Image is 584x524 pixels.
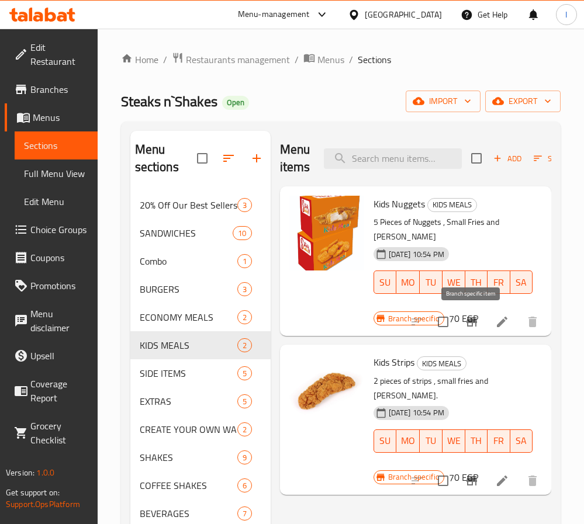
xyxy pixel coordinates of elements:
[383,471,444,483] span: Branch specific
[384,249,449,260] span: [DATE] 10:54 PM
[30,349,88,363] span: Upsell
[5,272,98,300] a: Promotions
[495,474,509,488] a: Edit menu item
[519,467,547,495] button: delete
[565,8,567,21] span: I
[30,40,88,68] span: Edit Restaurant
[401,432,415,449] span: MO
[295,53,299,67] li: /
[534,152,566,165] span: Sort
[384,407,449,418] span: [DATE] 10:54 PM
[289,196,364,270] img: Kids Nuggets
[5,370,98,412] a: Coverage Report
[190,146,215,171] span: Select all sections
[510,429,533,453] button: SA
[470,274,483,291] span: TH
[140,254,237,268] span: Combo
[233,228,251,239] span: 10
[140,394,237,408] span: EXTRAS
[130,443,271,471] div: SHAKES9
[374,270,396,294] button: SU
[140,450,237,464] span: SHAKES
[464,146,489,171] span: Select section
[30,419,88,447] span: Grocery Checklist
[130,331,271,359] div: KIDS MEALS2
[238,480,251,491] span: 6
[420,429,442,453] button: TU
[519,308,547,336] button: delete
[237,338,252,352] div: items
[492,274,505,291] span: FR
[424,432,437,449] span: TU
[303,52,344,67] a: Menus
[130,359,271,387] div: SIDE ITEMS5
[443,270,465,294] button: WE
[237,506,252,520] div: items
[443,429,465,453] button: WE
[280,141,310,176] h2: Menu items
[130,303,271,331] div: ECONOMY MEALS2
[6,465,34,480] span: Version:
[238,284,251,295] span: 3
[140,338,237,352] span: KIDS MEALS
[238,312,251,323] span: 2
[458,308,486,336] button: Branch-specific-item
[140,226,233,240] span: SANDWICHES
[470,432,483,449] span: TH
[5,300,98,342] a: Menu disclaimer
[431,310,455,334] span: Select to update
[415,94,471,109] span: import
[15,159,98,188] a: Full Menu View
[238,256,251,267] span: 1
[140,478,237,492] span: COFFEE SHAKES
[140,366,237,380] span: SIDE ITEMS
[33,110,88,124] span: Menus
[237,450,252,464] div: items
[140,506,237,520] div: BEVERAGES
[358,53,391,67] span: Sections
[6,497,80,512] a: Support.OpsPlatform
[396,270,420,294] button: MO
[238,508,251,519] span: 7
[488,429,510,453] button: FR
[237,282,252,296] div: items
[163,53,167,67] li: /
[36,465,54,480] span: 1.0.0
[237,478,252,492] div: items
[215,144,243,172] span: Sort sections
[495,315,509,329] a: Edit menu item
[238,424,251,435] span: 2
[365,8,442,21] div: [GEOGRAPHIC_DATA]
[495,94,551,109] span: export
[130,219,271,247] div: SANDWICHES10
[489,150,526,168] button: Add
[140,310,237,324] div: ECONOMY MEALS
[140,282,237,296] span: BURGERS
[140,198,237,212] span: 20% Off Our Best Sellers
[6,485,60,500] span: Get support on:
[238,8,310,22] div: Menu-management
[222,96,249,110] div: Open
[531,150,569,168] button: Sort
[526,150,573,168] span: Sort items
[30,377,88,405] span: Coverage Report
[24,166,88,181] span: Full Menu View
[406,91,481,112] button: import
[515,274,528,291] span: SA
[5,412,98,454] a: Grocery Checklist
[447,274,461,291] span: WE
[237,394,252,408] div: items
[135,141,197,176] h2: Menu sections
[30,307,88,335] span: Menu disclaimer
[222,98,249,107] span: Open
[447,432,461,449] span: WE
[492,152,523,165] span: Add
[24,195,88,209] span: Edit Menu
[510,270,533,294] button: SA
